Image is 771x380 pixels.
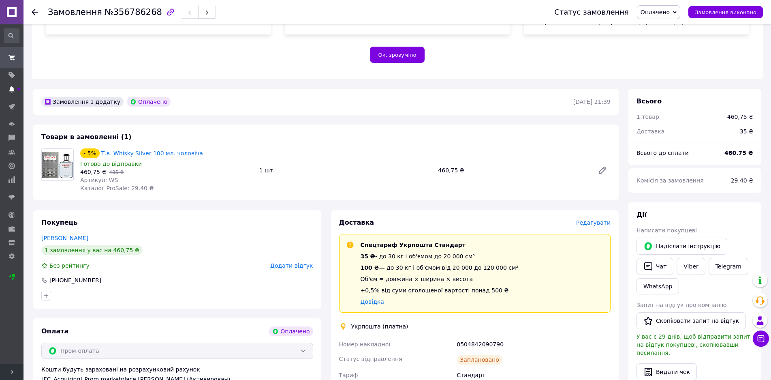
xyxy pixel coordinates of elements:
img: Т.в. Whisky Silver 100 мл. чоловіча [42,152,73,178]
button: Ок, зрозуміло [370,47,425,63]
a: WhatsApp [636,278,679,294]
div: Укрпошта (платна) [349,322,410,331]
span: Тариф [339,372,358,378]
time: [DATE] 21:39 [573,99,611,105]
span: 460,75 ₴ [80,169,106,175]
button: Надіслати інструкцію [636,238,727,255]
a: Т.в. Whisky Silver 100 мл. чоловіча [101,150,203,157]
a: Viber [677,258,705,275]
a: Telegram [709,258,748,275]
button: Чат з покупцем [753,331,769,347]
span: Замовлення [48,7,102,17]
span: 485 ₴ [109,170,124,175]
span: Всього до сплати [636,150,689,156]
div: Замовлення з додатку [41,97,124,107]
span: Редагувати [576,219,611,226]
span: Всього [636,97,662,105]
span: Додати відгук [270,262,313,269]
span: 29.40 ₴ [731,177,753,184]
span: Готово до відправки [80,161,142,167]
div: Оплачено [127,97,171,107]
div: [PHONE_NUMBER] [49,276,102,284]
span: Доставка [339,219,374,226]
span: Запит на відгук про компанію [636,302,726,308]
a: [PERSON_NAME] [41,235,88,241]
div: 35 ₴ [735,122,758,140]
a: Довідка [361,298,384,305]
span: Оплата [41,327,68,335]
div: 1 шт. [256,165,435,176]
span: Оплачено [641,9,670,15]
span: №356786268 [105,7,162,17]
span: Комісія за замовлення [636,177,704,184]
div: 1 замовлення у вас на 460,75 ₴ [41,245,143,255]
span: Спецтариф Укрпошта Стандарт [361,242,466,248]
span: Замовлення виконано [695,9,756,15]
div: +0,5% від суми оголошеної вартості понад 500 ₴ [361,286,519,294]
button: Чат [636,258,673,275]
span: Без рейтингу [49,262,90,269]
span: Каталог ProSale: 29.40 ₴ [80,185,154,191]
div: - до 30 кг і об'ємом до 20 000 см³ [361,252,519,260]
div: Статус замовлення [554,8,629,16]
div: — до 30 кг і об'ємом від 20 000 до 120 000 см³ [361,264,519,272]
span: Ок, зрозуміло [378,52,416,58]
div: 460,75 ₴ [435,165,591,176]
span: 100 ₴ [361,264,379,271]
div: 0504842090790 [455,337,612,352]
span: Артикул: WS [80,177,118,183]
div: 460,75 ₴ [727,113,753,121]
span: Статус відправлення [339,356,402,362]
b: 460.75 ₴ [724,150,753,156]
span: 1 товар [636,114,659,120]
div: Повернутися назад [32,8,38,16]
span: У вас є 29 днів, щоб відправити запит на відгук покупцеві, скопіювавши посилання. [636,333,750,356]
span: Товари в замовленні (1) [41,133,132,141]
span: Покупець [41,219,78,226]
button: Скопіювати запит на відгук [636,312,746,329]
span: Написати покупцеві [636,227,697,234]
div: Об'єм = довжина × ширина × висота [361,275,519,283]
div: Заплановано [457,355,502,365]
span: Доставка [636,128,664,135]
button: Замовлення виконано [688,6,763,18]
div: Оплачено [269,326,313,336]
span: Дії [636,211,647,219]
div: - 5% [80,148,100,158]
a: Редагувати [594,162,611,178]
span: 35 ₴ [361,253,375,260]
span: Номер накладної [339,341,391,348]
